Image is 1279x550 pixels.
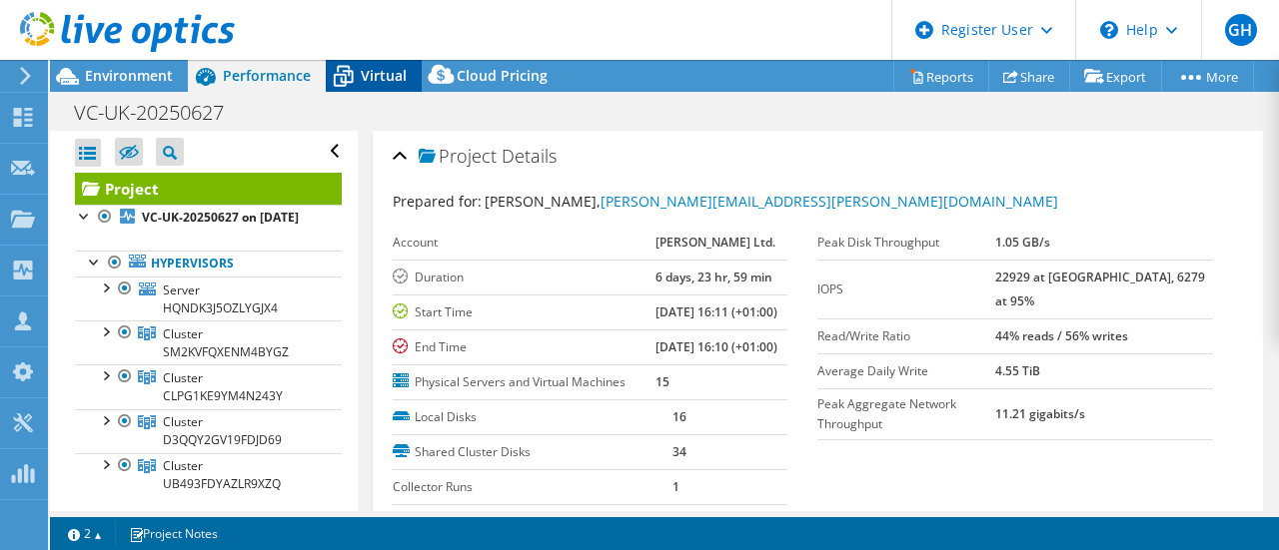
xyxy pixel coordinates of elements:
a: Reports [893,61,989,92]
a: Cluster SM2KVFQXENM4BYGZ [75,320,342,364]
label: Collector Runs [393,477,672,497]
span: Cluster SM2KVFQXENM4BYGZ [163,325,289,360]
a: Server HQNDK3J5OZLYGJX4 [75,276,342,320]
span: Project [419,147,497,167]
label: End Time [393,337,655,357]
label: Shared Cluster Disks [393,442,672,462]
label: Prepared for: [393,192,482,211]
b: 16 [672,408,686,425]
a: 2 [54,521,116,546]
label: Duration [393,268,655,287]
label: Account [393,233,655,253]
a: Hypervisors [75,251,342,276]
label: IOPS [817,279,995,299]
b: 44% reads / 56% writes [995,327,1128,344]
a: Project Notes [115,521,232,546]
a: [PERSON_NAME][EMAIL_ADDRESS][PERSON_NAME][DOMAIN_NAME] [601,192,1058,211]
b: 1.05 GB/s [995,234,1050,251]
a: Cluster CLPG1KE9YM4N243Y [75,364,342,408]
b: [DATE] 16:10 (+01:00) [655,338,777,355]
a: Project [75,173,342,205]
b: 1 [672,478,679,495]
b: 22929 at [GEOGRAPHIC_DATA], 6279 at 95% [995,269,1205,309]
b: 15 [655,373,669,390]
b: [DATE] 16:11 (+01:00) [655,303,777,320]
label: Start Time [393,302,655,322]
a: Share [988,61,1070,92]
span: Details [502,144,557,168]
span: GH [1225,14,1257,46]
span: Cloud Pricing [457,66,548,85]
span: Cluster UB493FDYAZLR9XZQ [163,457,281,492]
label: Peak Aggregate Network Throughput [817,394,995,434]
label: Read/Write Ratio [817,326,995,346]
span: Server HQNDK3J5OZLYGJX4 [163,281,278,316]
span: Environment [85,66,173,85]
h1: VC-UK-20250627 [65,102,255,124]
b: 6 days, 23 hr, 59 min [655,269,772,285]
label: Local Disks [393,407,672,427]
span: [PERSON_NAME], [485,192,1058,211]
b: 11.21 gigabits/s [995,405,1085,422]
b: VC-UK-20250627 on [DATE] [142,209,299,226]
label: Peak Disk Throughput [817,233,995,253]
label: Average Daily Write [817,361,995,381]
b: [PERSON_NAME] Ltd. [655,234,775,251]
span: Cluster D3QQY2GV19FDJD69 [163,413,282,448]
a: Cluster D3QQY2GV19FDJD69 [75,409,342,453]
label: Physical Servers and Virtual Machines [393,372,655,392]
a: Export [1069,61,1162,92]
svg: \n [1100,21,1118,39]
b: 34 [672,443,686,460]
a: More [1161,61,1254,92]
span: Performance [223,66,311,85]
span: Cluster CLPG1KE9YM4N243Y [163,369,283,404]
b: 4.55 TiB [995,362,1040,379]
a: VC-UK-20250627 on [DATE] [75,205,342,231]
a: Cluster UB493FDYAZLR9XZQ [75,453,342,497]
span: Virtual [361,66,407,85]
